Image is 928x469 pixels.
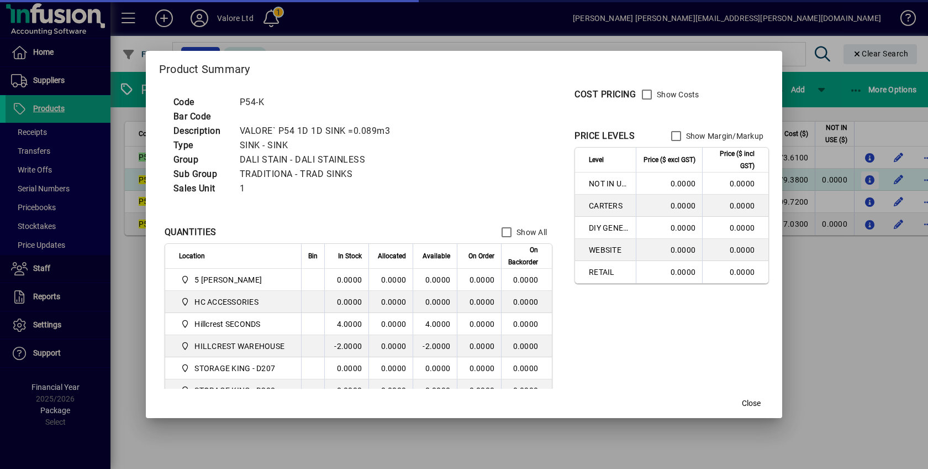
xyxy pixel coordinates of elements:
[684,131,764,142] label: Show Margin/Markup
[308,250,318,262] span: Bin
[501,335,552,357] td: 0.0000
[470,364,495,373] span: 0.0000
[508,244,538,268] span: On Backorder
[324,291,368,313] td: 0.0000
[234,138,404,153] td: SINK - SINK
[413,335,457,357] td: -2.0000
[734,394,769,414] button: Close
[234,167,404,181] td: TRADITIONA - TRAD SINKS
[742,398,761,409] span: Close
[644,154,695,166] span: Price ($ excl GST)
[501,357,552,379] td: 0.0000
[413,269,457,291] td: 0.0000
[234,95,404,110] td: P54-K
[368,379,413,402] td: 0.0000
[179,340,289,353] span: HILLCREST WAREHOUSE
[194,319,260,330] span: Hillcrest SECONDS
[368,291,413,313] td: 0.0000
[470,275,495,284] span: 0.0000
[146,51,782,83] h2: Product Summary
[589,178,629,189] span: NOT IN USE
[324,313,368,335] td: 4.0000
[368,335,413,357] td: 0.0000
[514,227,547,238] label: Show All
[413,291,457,313] td: 0.0000
[168,138,234,153] td: Type
[338,250,362,262] span: In Stock
[413,357,457,379] td: 0.0000
[589,154,604,166] span: Level
[702,217,768,239] td: 0.0000
[423,250,450,262] span: Available
[234,181,404,196] td: 1
[368,357,413,379] td: 0.0000
[324,379,368,402] td: 0.0000
[194,341,284,352] span: HILLCREST WAREHOUSE
[589,222,629,233] span: DIY GENERAL
[470,342,495,351] span: 0.0000
[234,153,404,167] td: DALI STAIN - DALI STAINLESS
[589,267,629,278] span: RETAIL
[179,384,289,397] span: STORAGE KING - D208
[702,195,768,217] td: 0.0000
[470,320,495,329] span: 0.0000
[468,250,494,262] span: On Order
[194,385,275,396] span: STORAGE KING - D208
[194,363,275,374] span: STORAGE KING - D207
[636,239,702,261] td: 0.0000
[194,274,262,285] span: 5 [PERSON_NAME]
[194,296,259,308] span: HC ACCESSORIES
[324,357,368,379] td: 0.0000
[324,269,368,291] td: 0.0000
[168,153,234,167] td: Group
[168,124,234,138] td: Description
[378,250,406,262] span: Allocated
[574,129,635,143] div: PRICE LEVELS
[234,124,404,138] td: VALORE` P54 1D 1D SINK =0.089m3
[470,386,495,395] span: 0.0000
[574,88,636,101] div: COST PRICING
[702,173,768,195] td: 0.0000
[702,239,768,261] td: 0.0000
[168,181,234,196] td: Sales Unit
[501,269,552,291] td: 0.0000
[165,226,217,239] div: QUANTITIES
[709,148,755,172] span: Price ($ incl GST)
[368,269,413,291] td: 0.0000
[501,379,552,402] td: 0.0000
[168,167,234,181] td: Sub Group
[636,261,702,283] td: 0.0000
[589,244,629,256] span: WEBSITE
[470,298,495,306] span: 0.0000
[179,317,289,331] span: Hillcrest SECONDS
[168,110,234,124] td: Bar Code
[636,195,702,217] td: 0.0000
[501,291,552,313] td: 0.0000
[636,217,702,239] td: 0.0000
[413,379,457,402] td: 0.0000
[589,200,629,211] span: CARTERS
[179,250,205,262] span: Location
[324,335,368,357] td: -2.0000
[636,173,702,195] td: 0.0000
[179,295,289,309] span: HC ACCESSORIES
[702,261,768,283] td: 0.0000
[655,89,699,100] label: Show Costs
[168,95,234,110] td: Code
[179,362,289,375] span: STORAGE KING - D207
[413,313,457,335] td: 4.0000
[501,313,552,335] td: 0.0000
[179,273,289,286] span: 5 Colombo Hamilton
[368,313,413,335] td: 0.0000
